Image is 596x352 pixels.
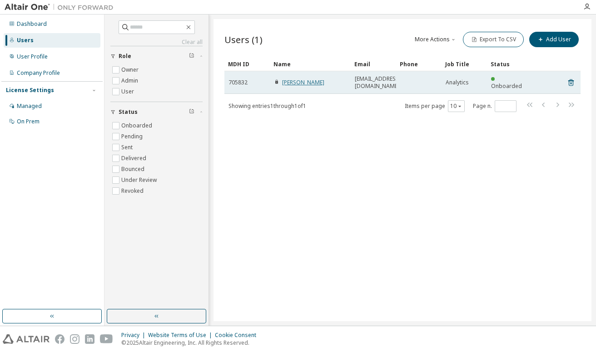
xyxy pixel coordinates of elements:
[450,103,462,110] button: 10
[121,339,262,347] p: © 2025 Altair Engineering, Inc. All Rights Reserved.
[119,108,138,116] span: Status
[491,57,529,71] div: Status
[70,334,79,344] img: instagram.svg
[354,57,392,71] div: Email
[17,37,34,44] div: Users
[228,102,306,110] span: Showing entries 1 through 1 of 1
[17,20,47,28] div: Dashboard
[100,334,113,344] img: youtube.svg
[17,69,60,77] div: Company Profile
[110,39,203,46] a: Clear all
[189,53,194,60] span: Clear filter
[529,32,579,47] button: Add User
[148,332,215,339] div: Website Terms of Use
[17,103,42,110] div: Managed
[121,142,134,153] label: Sent
[400,57,438,71] div: Phone
[121,153,148,164] label: Delivered
[121,131,144,142] label: Pending
[121,64,140,75] label: Owner
[17,53,48,60] div: User Profile
[121,164,146,175] label: Bounced
[6,87,54,94] div: License Settings
[228,57,266,71] div: MDH ID
[491,82,522,90] span: Onboarded
[121,75,140,86] label: Admin
[473,100,517,112] span: Page n.
[121,186,145,196] label: Revoked
[17,118,40,125] div: On Prem
[121,120,154,131] label: Onboarded
[5,3,118,12] img: Altair One
[282,78,324,86] a: [PERSON_NAME]
[355,75,401,90] span: [EMAIL_ADDRESS][DOMAIN_NAME]
[85,334,94,344] img: linkedin.svg
[224,33,263,46] span: Users (1)
[55,334,65,344] img: facebook.svg
[119,53,131,60] span: Role
[215,332,262,339] div: Cookie Consent
[121,86,136,97] label: User
[110,102,203,122] button: Status
[189,108,194,116] span: Clear filter
[121,175,159,186] label: Under Review
[110,46,203,66] button: Role
[414,32,457,47] button: More Actions
[463,32,524,47] button: Export To CSV
[121,332,148,339] div: Privacy
[273,57,347,71] div: Name
[3,334,50,344] img: altair_logo.svg
[405,100,465,112] span: Items per page
[446,79,469,86] span: Analytics
[228,79,248,86] span: 705832
[445,57,483,71] div: Job Title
